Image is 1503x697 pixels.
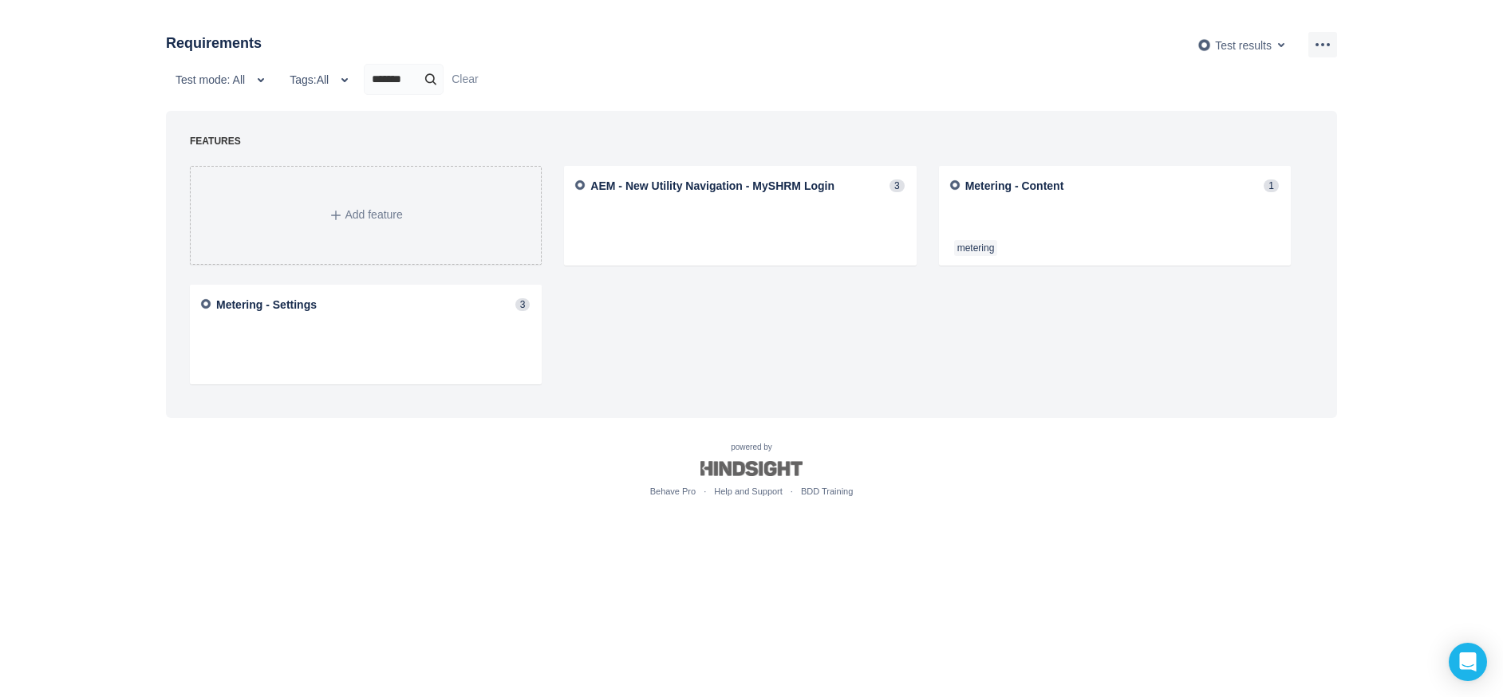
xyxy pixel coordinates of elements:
[176,67,245,93] span: Test mode: All
[1215,38,1272,51] span: Test results
[166,32,262,54] h3: Requirements
[801,486,853,496] a: BDD Training
[650,486,696,496] a: Behave Pro
[329,209,342,222] span: Add icon
[714,486,783,496] a: Help and Support
[190,135,1300,148] div: FEATURES
[1264,179,1279,192] span: 1
[452,73,478,85] a: Clear
[421,72,440,87] span: search icon
[166,67,280,93] button: Test mode: All
[965,179,1064,192] a: Metering - Content
[515,298,531,311] span: 3
[947,179,961,191] img: AgwABIgr006M16MAAAAASUVORK5CYII=
[1313,35,1332,54] span: more
[1188,32,1300,57] button: Test results
[345,208,402,221] span: Add feature
[890,179,905,192] span: 3
[1197,38,1211,52] img: AgwABIgr006M16MAAAAASUVORK5CYII=
[590,179,834,192] a: AEM - New Utility Navigation - MySHRM Login
[198,298,211,309] img: AgwABIgr006M16MAAAAASUVORK5CYII=
[572,179,586,191] img: AgwABIgr006M16MAAAAASUVORK5CYII=
[1449,643,1487,681] div: Open Intercom Messenger
[153,442,1350,499] div: powered by
[216,298,317,311] a: Metering - Settings
[957,240,995,256] span: metering
[290,67,329,93] span: Tags: All
[190,166,542,265] a: Add icon Add feature
[280,67,364,93] button: Tags:All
